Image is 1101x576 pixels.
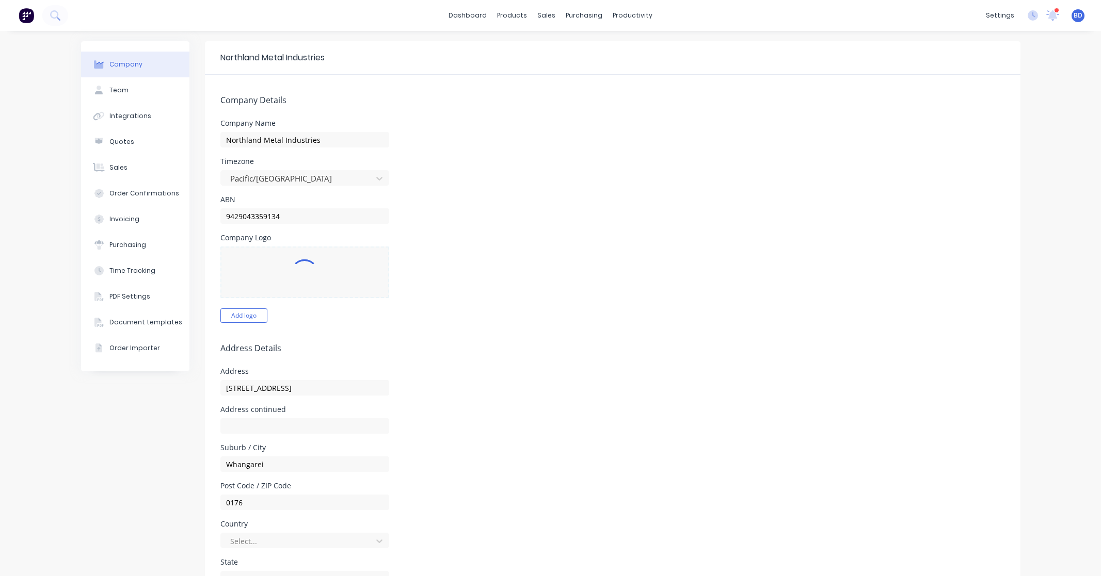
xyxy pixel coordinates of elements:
[532,8,561,23] div: sales
[109,189,179,198] div: Order Confirmations
[220,343,1005,353] h5: Address Details
[220,308,267,323] button: Add logo
[109,163,127,172] div: Sales
[492,8,532,23] div: products
[19,8,34,23] img: Factory
[220,406,389,413] div: Address continued
[81,180,189,206] button: Order Confirmations
[220,558,389,566] div: State
[109,111,151,121] div: Integrations
[109,60,142,69] div: Company
[81,335,189,361] button: Order Importer
[109,292,150,301] div: PDF Settings
[608,8,658,23] div: productivity
[220,196,389,203] div: ABN
[561,8,608,23] div: purchasing
[109,343,160,353] div: Order Importer
[220,52,325,64] div: Northland Metal Industries
[109,266,155,275] div: Time Tracking
[109,86,129,95] div: Team
[220,444,389,451] div: Suburb / City
[443,8,492,23] a: dashboard
[220,520,389,528] div: Country
[81,52,189,77] button: Company
[220,368,389,375] div: Address
[81,309,189,335] button: Document templates
[81,284,189,309] button: PDF Settings
[220,95,1005,105] h5: Company Details
[220,158,389,165] div: Timezone
[981,8,1019,23] div: settings
[220,120,389,127] div: Company Name
[109,318,182,327] div: Document templates
[220,482,389,489] div: Post Code / ZIP Code
[81,103,189,129] button: Integrations
[81,232,189,258] button: Purchasing
[81,77,189,103] button: Team
[220,234,389,241] div: Company Logo
[81,129,189,155] button: Quotes
[81,155,189,180] button: Sales
[109,215,139,224] div: Invoicing
[1074,11,1082,20] span: BD
[109,240,146,250] div: Purchasing
[81,206,189,232] button: Invoicing
[109,137,134,146] div: Quotes
[81,258,189,284] button: Time Tracking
